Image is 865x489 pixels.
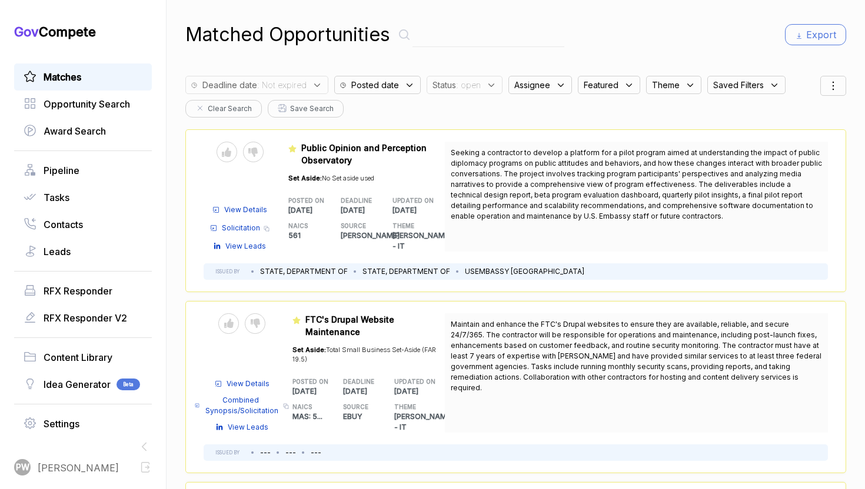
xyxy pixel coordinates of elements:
[24,417,142,431] a: Settings
[394,403,427,411] h5: THEME
[24,350,142,364] a: Content Library
[225,241,266,252] span: View Leads
[44,350,112,364] span: Content Library
[24,311,142,325] a: RFX Responder V2
[341,196,374,205] h5: DEADLINE
[288,196,322,205] h5: POSTED ON
[343,411,394,422] p: EBUY
[38,461,119,475] span: [PERSON_NAME]
[257,79,307,91] span: : Not expired
[584,79,618,91] span: Featured
[222,223,260,233] span: Solicitation
[322,174,374,182] span: No Set aside used
[292,346,436,364] span: Total Small Business Set-Aside (FAR 19.5)
[24,190,142,205] a: Tasks
[341,230,393,241] p: [PERSON_NAME]
[394,411,445,433] p: [PERSON_NAME] - IT
[14,24,39,39] span: Gov
[341,222,374,230] h5: SOURCE
[24,163,142,177] a: Pipeline
[260,266,348,277] li: STATE, DEPARTMENT OF
[288,230,341,241] p: 561
[305,314,394,337] span: FTC's Drupal Website Maintenance
[44,217,83,232] span: Contacts
[24,97,142,111] a: Opportunity Search
[24,124,142,138] a: Award Search
[394,386,445,397] p: [DATE]
[44,70,81,84] span: Matches
[341,205,393,216] p: [DATE]
[208,103,252,114] span: Clear Search
[215,449,239,456] h5: ISSUED BY
[343,403,375,411] h5: SOURCE
[227,379,270,389] span: View Details
[292,412,322,421] span: MAS: 5 ...
[44,97,130,111] span: Opportunity Search
[14,24,152,40] h1: Compete
[465,266,584,277] li: USEMBASSY [GEOGRAPHIC_DATA]
[260,447,271,458] li: ---
[44,311,127,325] span: RFX Responder V2
[44,417,79,431] span: Settings
[195,395,280,416] a: Combined Synopsis/Solicitation
[288,222,322,230] h5: NAICS
[228,422,268,433] span: View Leads
[292,403,325,411] h5: NAICS
[392,196,426,205] h5: UPDATED ON
[285,447,296,458] li: ---
[24,70,142,84] a: Matches
[713,79,764,91] span: Saved Filters
[652,79,680,91] span: Theme
[185,100,262,118] button: Clear Search
[224,205,267,215] span: View Details
[288,205,341,216] p: [DATE]
[24,377,142,391] a: Idea GeneratorBeta
[24,217,142,232] a: Contacts
[343,386,394,397] p: [DATE]
[185,21,390,49] h1: Matched Opportunities
[44,124,106,138] span: Award Search
[451,148,822,220] span: Seeking a contractor to develop a platform for a pilot program aimed at understanding the impact ...
[343,377,375,386] h5: DEADLINE
[292,377,325,386] h5: POSTED ON
[44,244,71,259] span: Leads
[456,79,481,91] span: : open
[210,223,260,233] a: Solicitation
[24,284,142,298] a: RFX Responder
[392,230,445,252] p: [PERSON_NAME] - IT
[292,386,344,397] p: [DATE]
[290,103,334,114] span: Save Search
[392,205,445,216] p: [DATE]
[514,79,550,91] span: Assignee
[44,377,111,391] span: Idea Generator
[202,79,257,91] span: Deadline date
[44,284,112,298] span: RFX Responder
[44,163,79,177] span: Pipeline
[394,377,427,386] h5: UPDATED ON
[451,320,821,392] span: Maintain and enhance the FTC's Drupal websites to ensure they are available, reliable, and secure...
[362,266,450,277] li: STATE, DEPARTMENT OF
[215,268,239,275] h5: ISSUED BY
[392,222,426,230] h5: THEME
[204,395,280,416] span: Combined Synopsis/Solicitation
[288,174,322,182] span: Set Aside:
[117,379,140,390] span: Beta
[785,24,846,45] button: Export
[301,143,427,165] span: Public Opinion and Perception Observatory
[432,79,456,91] span: Status
[292,346,326,354] span: Set Aside:
[351,79,399,91] span: Posted date
[16,461,29,474] span: PW
[44,190,69,205] span: Tasks
[24,244,142,259] a: Leads
[311,447,321,458] li: ---
[268,100,344,118] button: Save Search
